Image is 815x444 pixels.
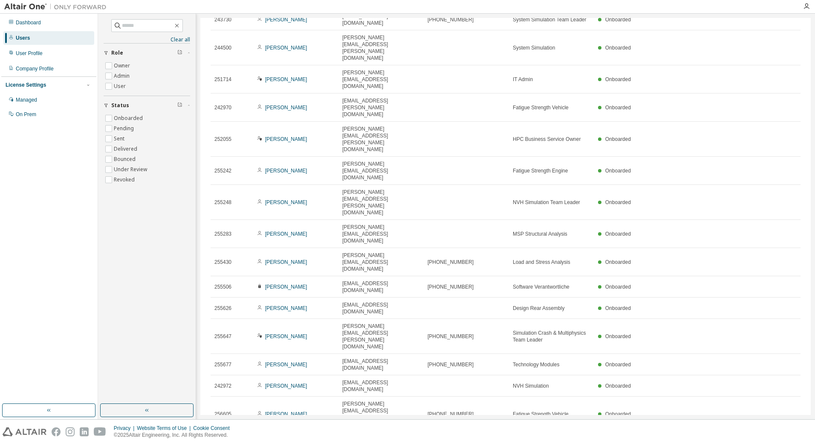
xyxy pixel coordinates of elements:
[265,105,307,111] a: [PERSON_NAME]
[513,76,533,83] span: IT Admin
[265,199,307,205] a: [PERSON_NAME]
[265,231,307,237] a: [PERSON_NAME]
[605,259,631,265] span: Onboarded
[265,333,307,339] a: [PERSON_NAME]
[114,113,145,123] label: Onboarded
[214,231,231,237] span: 255283
[193,425,234,432] div: Cookie Consent
[342,280,420,294] span: [EMAIL_ADDRESS][DOMAIN_NAME]
[16,111,36,118] div: On Prem
[342,126,420,153] span: [PERSON_NAME][EMAIL_ADDRESS][PERSON_NAME][DOMAIN_NAME]
[214,44,231,51] span: 244500
[428,361,474,368] span: [PHONE_NUMBER]
[428,259,474,266] span: [PHONE_NUMBER]
[605,76,631,82] span: Onboarded
[513,167,568,174] span: Fatigue Strength Engine
[513,231,567,237] span: MSP Structural Analysis
[605,168,631,174] span: Onboarded
[114,175,136,185] label: Revoked
[513,361,559,368] span: Technology Modules
[428,16,474,23] span: [PHONE_NUMBER]
[4,3,111,11] img: Altair One
[114,144,139,154] label: Delivered
[214,305,231,312] span: 255626
[114,61,132,71] label: Owner
[513,305,564,312] span: Design Rear Assembly
[342,379,420,393] span: [EMAIL_ADDRESS][DOMAIN_NAME]
[214,76,231,83] span: 251714
[111,50,123,56] span: Role
[605,105,631,111] span: Onboarded
[16,19,41,26] div: Dashboard
[104,44,190,62] button: Role
[342,301,420,315] span: [EMAIL_ADDRESS][DOMAIN_NAME]
[342,358,420,371] span: [EMAIL_ADDRESS][DOMAIN_NAME]
[605,136,631,142] span: Onboarded
[265,259,307,265] a: [PERSON_NAME]
[265,136,307,142] a: [PERSON_NAME]
[342,323,420,350] span: [PERSON_NAME][EMAIL_ADDRESS][PERSON_NAME][DOMAIN_NAME]
[177,50,182,56] span: Clear filter
[605,45,631,51] span: Onboarded
[16,96,37,103] div: Managed
[605,231,631,237] span: Onboarded
[214,136,231,143] span: 252055
[342,13,420,26] span: [EMAIL_ADDRESS][DOMAIN_NAME]
[342,252,420,272] span: [PERSON_NAME][EMAIL_ADDRESS][DOMAIN_NAME]
[513,136,581,143] span: HPC Business Service Owner
[104,96,190,115] button: Status
[16,50,43,57] div: User Profile
[513,383,549,389] span: NVH Simulation
[605,383,631,389] span: Onboarded
[214,259,231,266] span: 255430
[16,35,30,41] div: Users
[342,400,420,428] span: [PERSON_NAME][EMAIL_ADDRESS][PERSON_NAME][DOMAIN_NAME]
[513,330,590,343] span: Simulation Crash & Multiphysics Team Leader
[214,167,231,174] span: 255242
[214,283,231,290] span: 255506
[265,284,307,290] a: [PERSON_NAME]
[605,199,631,205] span: Onboarded
[214,199,231,206] span: 255248
[214,16,231,23] span: 243730
[605,362,631,368] span: Onboarded
[342,34,420,61] span: [PERSON_NAME][EMAIL_ADDRESS][PERSON_NAME][DOMAIN_NAME]
[605,284,631,290] span: Onboarded
[342,161,420,181] span: [PERSON_NAME][EMAIL_ADDRESS][DOMAIN_NAME]
[6,82,46,88] div: License Settings
[605,411,631,417] span: Onboarded
[605,305,631,311] span: Onboarded
[94,427,106,436] img: youtube.svg
[52,427,61,436] img: facebook.svg
[513,16,587,23] span: System Simulation Team Leader
[214,104,231,111] span: 242970
[114,432,235,439] p: © 2025 Altair Engineering, Inc. All Rights Reserved.
[3,427,46,436] img: altair_logo.svg
[137,425,193,432] div: Website Terms of Use
[16,65,54,72] div: Company Profile
[265,17,307,23] a: [PERSON_NAME]
[342,189,420,216] span: [PERSON_NAME][EMAIL_ADDRESS][PERSON_NAME][DOMAIN_NAME]
[114,425,137,432] div: Privacy
[265,305,307,311] a: [PERSON_NAME]
[428,333,474,340] span: [PHONE_NUMBER]
[104,36,190,43] a: Clear all
[265,76,307,82] a: [PERSON_NAME]
[80,427,89,436] img: linkedin.svg
[513,283,569,290] span: Software Verantwortliche
[114,81,127,91] label: User
[177,102,182,109] span: Clear filter
[342,224,420,244] span: [PERSON_NAME][EMAIL_ADDRESS][DOMAIN_NAME]
[513,411,569,418] span: Fatigue Strength Vehicle
[265,411,307,417] a: [PERSON_NAME]
[513,104,569,111] span: Fatigue Strength Vehicle
[605,17,631,23] span: Onboarded
[214,361,231,368] span: 255677
[66,427,75,436] img: instagram.svg
[513,259,570,266] span: Load and Stress Analysis
[265,45,307,51] a: [PERSON_NAME]
[114,154,137,164] label: Bounced
[214,333,231,340] span: 255647
[428,283,474,290] span: [PHONE_NUMBER]
[428,411,474,418] span: [PHONE_NUMBER]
